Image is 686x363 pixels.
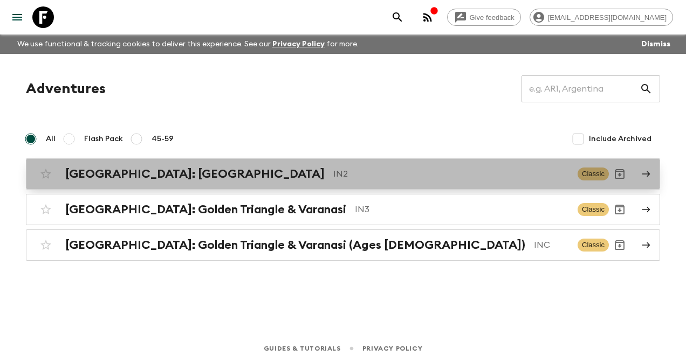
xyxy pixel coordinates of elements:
span: Flash Pack [84,134,123,144]
a: Privacy Policy [362,343,422,354]
h2: [GEOGRAPHIC_DATA]: Golden Triangle & Varanasi [65,203,346,217]
a: [GEOGRAPHIC_DATA]: Golden Triangle & Varanasi (Ages [DEMOGRAPHIC_DATA])INCClassicArchive [26,229,660,261]
span: 45-59 [152,134,174,144]
input: e.g. AR1, Argentina [522,74,640,104]
a: Guides & Tutorials [264,343,341,354]
a: [GEOGRAPHIC_DATA]: [GEOGRAPHIC_DATA]IN2ClassicArchive [26,158,660,190]
button: search adventures [387,6,408,28]
p: IN3 [355,203,569,216]
h2: [GEOGRAPHIC_DATA]: [GEOGRAPHIC_DATA] [65,167,325,181]
a: Give feedback [447,9,521,26]
a: [GEOGRAPHIC_DATA]: Golden Triangle & VaranasiIN3ClassicArchive [26,194,660,225]
button: Archive [609,163,630,185]
p: IN2 [333,167,569,180]
h2: [GEOGRAPHIC_DATA]: Golden Triangle & Varanasi (Ages [DEMOGRAPHIC_DATA]) [65,238,525,252]
button: Archive [609,234,630,256]
div: [EMAIL_ADDRESS][DOMAIN_NAME] [530,9,673,26]
span: Classic [578,167,609,180]
span: All [46,134,56,144]
button: Dismiss [639,37,673,52]
h1: Adventures [26,78,106,100]
span: Classic [578,203,609,216]
span: Classic [578,239,609,252]
span: [EMAIL_ADDRESS][DOMAIN_NAME] [542,13,673,22]
p: INC [534,239,569,252]
button: Archive [609,199,630,220]
a: Privacy Policy [272,40,325,48]
p: We use functional & tracking cookies to deliver this experience. See our for more. [13,34,363,54]
button: menu [6,6,28,28]
span: Include Archived [589,134,651,144]
span: Give feedback [464,13,520,22]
